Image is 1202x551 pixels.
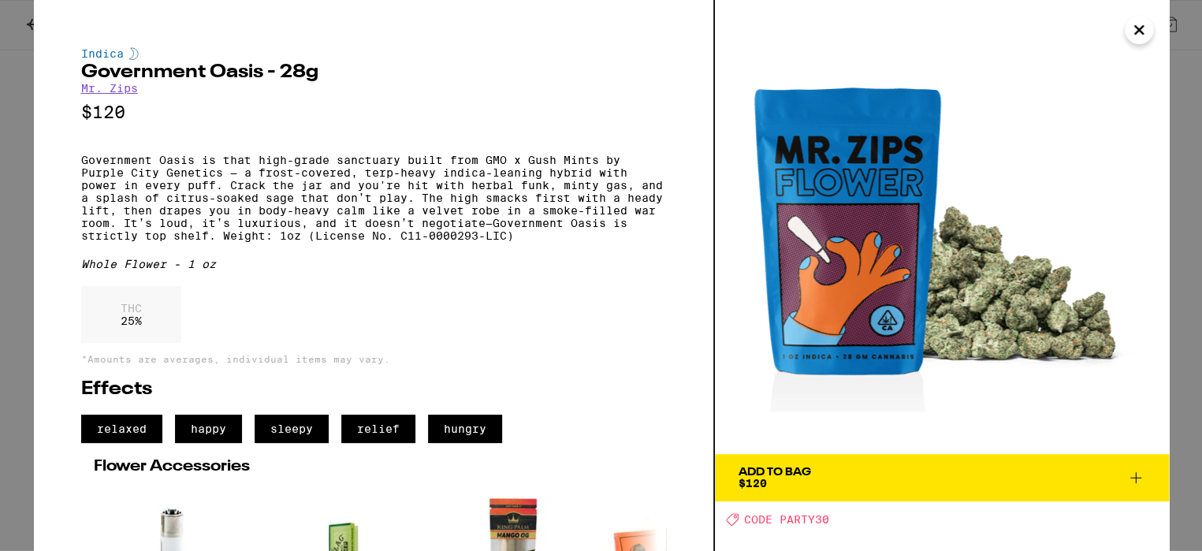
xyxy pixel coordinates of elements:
p: THC [121,302,142,315]
div: Whole Flower - 1 oz [81,258,666,270]
p: $120 [81,102,666,122]
h2: Government Oasis - 28g [81,63,666,82]
span: $120 [739,477,767,490]
div: 25 % [81,286,181,343]
span: sleepy [255,415,329,443]
div: Add To Bag [739,467,811,478]
img: indicaColor.svg [129,47,139,60]
div: Indica [81,47,666,60]
span: relief [341,415,415,443]
span: happy [175,415,242,443]
p: *Amounts are averages, individual items may vary. [81,354,666,364]
span: relaxed [81,415,162,443]
button: Add To Bag$120 [715,454,1169,501]
span: CODE PARTY30 [744,513,829,526]
a: Mr. Zips [81,82,138,95]
h2: Flower Accessories [94,459,653,475]
p: Government Oasis is that high-grade sanctuary built from GMO x Gush Mints by Purple City Genetics... [81,154,666,242]
button: Close [1125,16,1153,44]
span: Hi. Need any help? [9,11,114,24]
h2: Effects [81,380,666,399]
span: hungry [428,415,502,443]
